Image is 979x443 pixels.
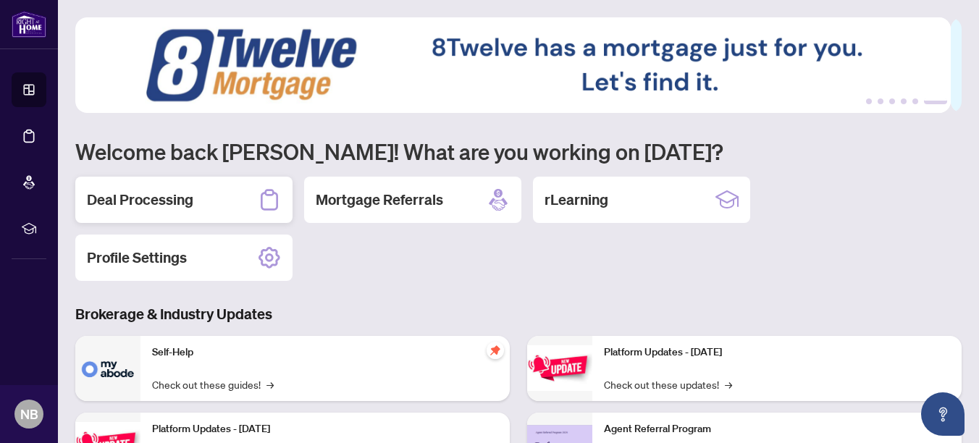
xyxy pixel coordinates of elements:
span: → [266,376,274,392]
h2: Profile Settings [87,248,187,268]
h2: Mortgage Referrals [316,190,443,210]
h3: Brokerage & Industry Updates [75,304,962,324]
img: logo [12,11,46,38]
button: Open asap [921,392,965,436]
h2: rLearning [545,190,608,210]
button: 5 [912,98,918,104]
p: Platform Updates - [DATE] [152,421,498,437]
button: 1 [866,98,872,104]
img: Self-Help [75,336,140,401]
a: Check out these updates!→ [604,376,732,392]
span: NB [20,404,38,424]
img: Slide 5 [75,17,951,113]
button: 6 [924,98,947,104]
h1: Welcome back [PERSON_NAME]! What are you working on [DATE]? [75,138,962,165]
button: 3 [889,98,895,104]
h2: Deal Processing [87,190,193,210]
p: Agent Referral Program [604,421,950,437]
span: pushpin [487,342,504,359]
a: Check out these guides!→ [152,376,274,392]
span: → [725,376,732,392]
p: Self-Help [152,345,498,360]
p: Platform Updates - [DATE] [604,345,950,360]
img: Platform Updates - June 23, 2025 [527,345,592,391]
button: 2 [878,98,883,104]
button: 4 [901,98,907,104]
